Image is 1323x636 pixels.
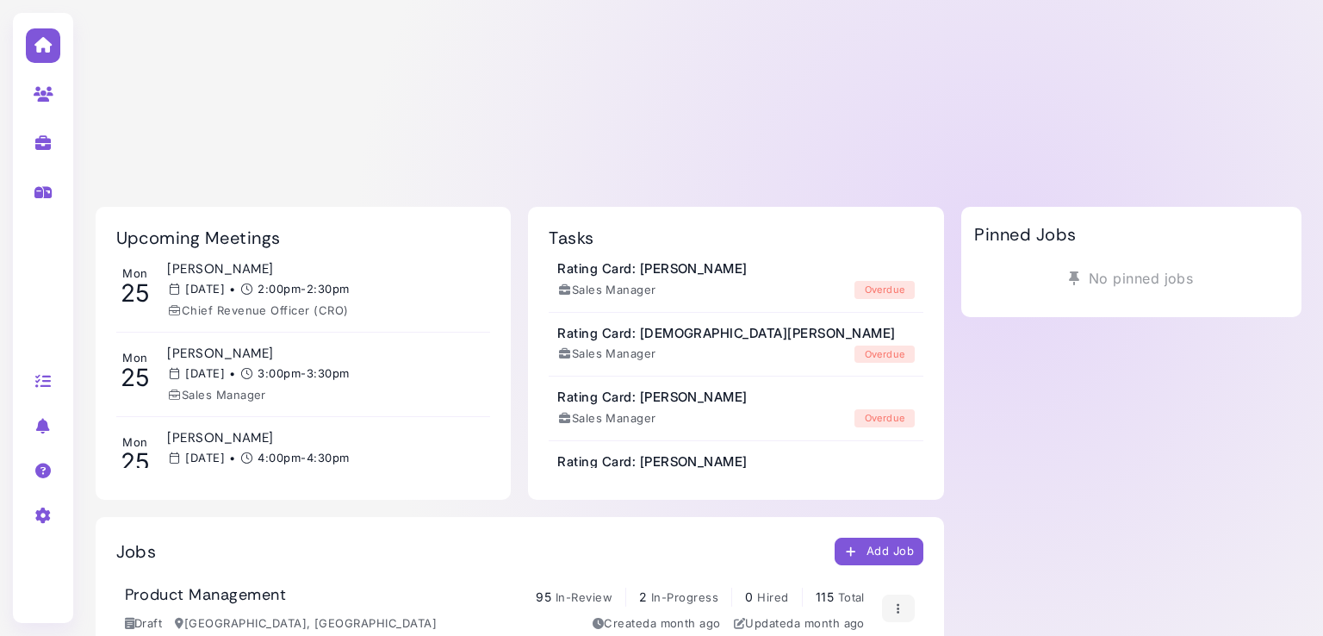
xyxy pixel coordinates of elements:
h2: Tasks [549,228,593,248]
span: - [240,281,350,298]
h3: [PERSON_NAME] [167,346,481,361]
h2: Pinned Jobs [974,224,1076,245]
time: 25 [121,447,151,477]
button: Add Job [835,538,924,565]
div: overdue [854,281,915,299]
time: 3:30pm [307,366,350,380]
span: - [240,450,350,467]
div: Sales Manager [557,410,656,427]
h3: [PERSON_NAME] [167,430,481,446]
h3: Rating Card: [PERSON_NAME] [557,390,747,405]
span: 0 [745,589,753,604]
span: In-Review [556,590,612,604]
time: 2:30pm [307,282,350,296]
time: [DATE] [185,282,225,296]
time: Jul 17, 2025 [794,616,865,630]
div: Sales Manager [557,346,656,363]
div: Created [593,615,721,633]
h3: [PERSON_NAME] [167,261,481,277]
span: 95 [536,589,551,604]
time: 4:00pm [258,451,301,465]
time: Mon [122,435,147,449]
h2: Jobs [116,541,157,562]
span: Hired [757,590,788,604]
span: 2 [639,589,647,604]
span: In-Progress [651,590,718,604]
time: 25 [121,363,151,392]
h3: Rating Card: [PERSON_NAME] [557,454,747,470]
span: Total [838,590,865,604]
h3: Rating Card: [PERSON_NAME] [557,261,747,277]
span: - [240,365,350,383]
time: [DATE] [185,451,225,465]
span: • [229,281,235,298]
div: overdue [854,346,915,364]
span: 115 [816,589,834,604]
time: 2:00pm [258,282,301,296]
div: Add Job [844,543,915,561]
h3: Rating Card: [DEMOGRAPHIC_DATA][PERSON_NAME] [557,326,895,341]
span: • [229,365,235,383]
time: 25 [121,278,151,308]
div: Sales Manager [167,387,481,404]
div: Chief Revenue Officer (CRO) [167,302,481,320]
h2: Upcoming Meetings [116,228,281,248]
div: [GEOGRAPHIC_DATA], [GEOGRAPHIC_DATA] [175,615,437,633]
time: Jul 17, 2025 [650,616,721,630]
time: Mon [122,351,147,365]
div: Sales Manager [557,282,656,299]
div: No pinned jobs [974,262,1288,295]
h3: Product Management [125,586,287,605]
time: 3:00pm [258,366,301,380]
time: Mon [122,266,147,280]
span: • [229,450,235,467]
div: overdue [854,409,915,427]
time: [DATE] [185,366,225,380]
time: 4:30pm [307,451,350,465]
div: Draft [125,615,163,633]
div: Updated [734,615,865,633]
